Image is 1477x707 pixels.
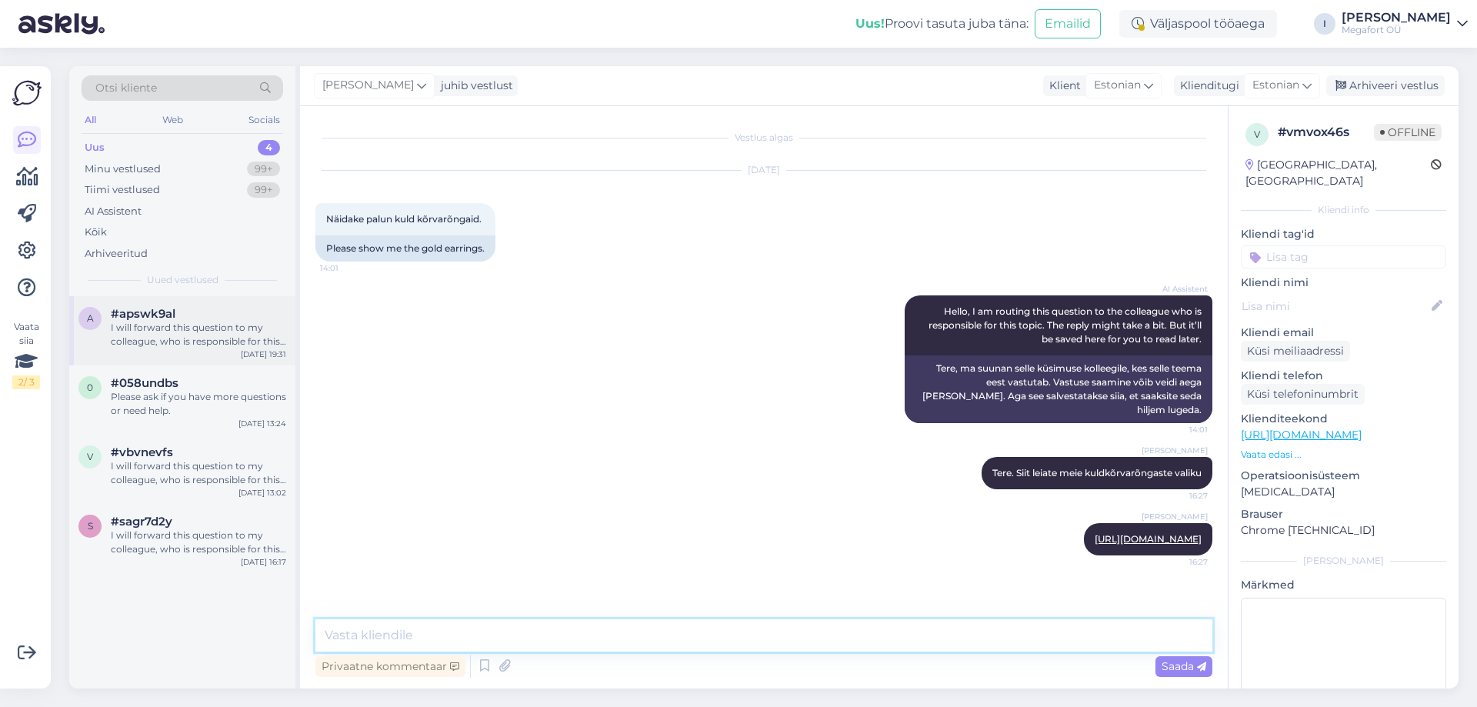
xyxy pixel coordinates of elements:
p: Klienditeekond [1241,411,1446,427]
div: All [82,110,99,130]
div: 4 [258,140,280,155]
span: Estonian [1252,77,1299,94]
div: Küsi telefoninumbrit [1241,384,1365,405]
button: Emailid [1035,9,1101,38]
span: 14:01 [1150,424,1208,435]
p: Chrome [TECHNICAL_ID] [1241,522,1446,539]
div: # vmvox46s [1278,123,1374,142]
span: a [87,312,94,324]
p: [MEDICAL_DATA] [1241,484,1446,500]
span: #058undbs [111,376,178,390]
div: Vaata siia [12,320,40,389]
p: Brauser [1241,506,1446,522]
p: Vaata edasi ... [1241,448,1446,462]
p: Kliendi email [1241,325,1446,341]
b: Uus! [855,16,885,31]
span: 16:27 [1150,556,1208,568]
div: Kõik [85,225,107,240]
div: 99+ [247,162,280,177]
div: juhib vestlust [435,78,513,94]
span: #apswk9al [111,307,175,321]
div: Klient [1043,78,1081,94]
span: s [88,520,93,532]
span: #vbvnevfs [111,445,173,459]
div: Minu vestlused [85,162,161,177]
div: [PERSON_NAME] [1342,12,1451,24]
div: Väljaspool tööaega [1119,10,1277,38]
span: [PERSON_NAME] [1142,445,1208,456]
div: [DATE] [315,163,1212,177]
span: v [87,451,93,462]
p: Kliendi nimi [1241,275,1446,291]
span: Otsi kliente [95,80,157,96]
div: Küsi meiliaadressi [1241,341,1350,362]
a: [URL][DOMAIN_NAME] [1241,428,1362,442]
div: I will forward this question to my colleague, who is responsible for this. The reply will be here... [111,529,286,556]
a: [PERSON_NAME]Megafort OÜ [1342,12,1468,36]
div: Klienditugi [1174,78,1239,94]
div: Socials [245,110,283,130]
a: [URL][DOMAIN_NAME] [1095,533,1202,545]
div: I [1314,13,1335,35]
div: Vestlus algas [315,131,1212,145]
input: Lisa nimi [1242,298,1429,315]
span: Saada [1162,659,1206,673]
p: Kliendi tag'id [1241,226,1446,242]
div: Arhiveeritud [85,246,148,262]
div: [DATE] 16:17 [241,556,286,568]
span: Estonian [1094,77,1141,94]
span: 14:01 [320,262,378,274]
div: Uus [85,140,105,155]
div: Kliendi info [1241,203,1446,217]
span: 0 [87,382,93,393]
span: v [1254,128,1260,140]
div: Please show me the gold earrings. [315,235,495,262]
span: [PERSON_NAME] [322,77,414,94]
div: [DATE] 13:02 [238,487,286,499]
p: Kliendi telefon [1241,368,1446,384]
div: [DATE] 13:24 [238,418,286,429]
div: Proovi tasuta juba täna: [855,15,1029,33]
div: Tere, ma suunan selle küsimuse kolleegile, kes selle teema eest vastutab. Vastuse saamine võib ve... [905,355,1212,423]
div: Privaatne kommentaar [315,656,465,677]
div: Tiimi vestlused [85,182,160,198]
span: Näidake palun kuld kõrvarõngaid. [326,213,482,225]
div: [GEOGRAPHIC_DATA], [GEOGRAPHIC_DATA] [1245,157,1431,189]
div: I will forward this question to my colleague, who is responsible for this. The reply will be here... [111,459,286,487]
span: Uued vestlused [147,273,218,287]
p: Operatsioonisüsteem [1241,468,1446,484]
div: AI Assistent [85,204,142,219]
input: Lisa tag [1241,245,1446,268]
span: AI Assistent [1150,283,1208,295]
span: Hello, I am routing this question to the colleague who is responsible for this topic. The reply m... [929,305,1204,345]
div: [PERSON_NAME] [1241,554,1446,568]
div: Arhiveeri vestlus [1326,75,1445,96]
p: Märkmed [1241,577,1446,593]
span: 16:27 [1150,490,1208,502]
img: Askly Logo [12,78,42,108]
span: Offline [1374,124,1442,141]
span: Tere. Siit leiate meie kuldkõrvarõngaste valiku [992,467,1202,479]
div: Please ask if you have more questions or need help. [111,390,286,418]
div: 99+ [247,182,280,198]
div: 2 / 3 [12,375,40,389]
div: I will forward this question to my colleague, who is responsible for this. The reply will be here... [111,321,286,348]
span: #sagr7d2y [111,515,172,529]
div: Web [159,110,186,130]
div: [DATE] 19:31 [241,348,286,360]
span: [PERSON_NAME] [1142,511,1208,522]
div: Megafort OÜ [1342,24,1451,36]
